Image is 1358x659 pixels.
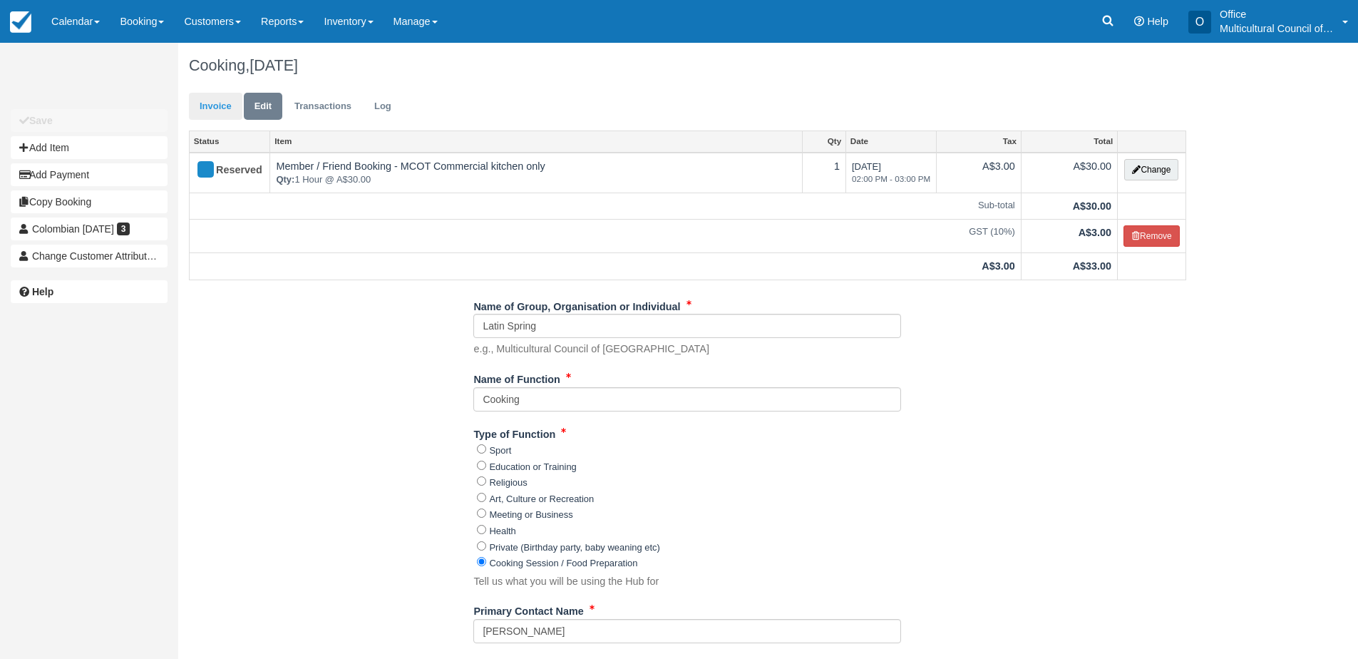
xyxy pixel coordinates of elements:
[1220,21,1334,36] p: Multicultural Council of [GEOGRAPHIC_DATA]
[190,131,269,151] a: Status
[1073,200,1111,212] strong: A$30.00
[195,225,1015,239] em: GST (10%)
[473,599,583,619] label: Primary Contact Name
[364,93,402,121] a: Log
[1021,153,1117,193] td: A$30.00
[189,57,1186,74] h1: Cooking,
[29,115,53,126] b: Save
[11,245,168,267] button: Change Customer Attribution
[937,153,1022,193] td: A$3.00
[270,153,803,193] td: Member / Friend Booking - MCOT Commercial kitchen only
[473,574,659,589] p: Tell us what you will be using the Hub for
[1220,7,1334,21] p: Office
[489,526,515,536] label: Health
[284,93,362,121] a: Transactions
[473,342,709,357] p: e.g., Multicultural Council of [GEOGRAPHIC_DATA]
[489,558,637,568] label: Cooking Session / Food Preparation
[803,153,846,193] td: 1
[1147,16,1168,27] span: Help
[117,223,130,235] span: 3
[270,131,802,151] a: Item
[489,494,594,504] label: Art, Culture or Recreation
[1073,260,1111,272] strong: A$33.00
[982,260,1014,272] strong: A$3.00
[852,173,930,185] em: 02:00 PM - 03:00 PM
[10,11,31,33] img: checkfront-main-nav-mini-logo.png
[32,250,160,262] span: Change Customer Attribution
[473,422,555,442] label: Type of Function
[489,445,511,456] label: Sport
[11,190,168,213] button: Copy Booking
[195,199,1015,213] em: Sub-total
[11,163,168,186] button: Add Payment
[276,173,796,187] em: 1 Hour @ A$30.00
[1134,16,1144,26] i: Help
[1188,11,1211,34] div: O
[189,93,242,121] a: Invoice
[489,542,660,553] label: Private (Birthday party, baby weaning etc)
[1079,227,1111,238] strong: A$3.00
[1123,225,1180,247] button: Remove
[276,174,294,185] strong: Qty
[473,295,680,315] label: Name of Group, Organisation or Individual
[11,136,168,159] button: Add Item
[250,56,298,74] span: [DATE]
[489,509,572,520] label: Meeting or Business
[937,131,1021,151] a: Tax
[11,109,168,132] button: Save
[846,131,936,151] a: Date
[489,461,576,472] label: Education or Training
[11,218,168,240] a: Colombian [DATE] 3
[1124,159,1178,180] button: Change
[11,280,168,303] a: Help
[195,159,252,182] div: Reserved
[1022,131,1117,151] a: Total
[244,93,282,121] a: Edit
[852,161,930,185] span: [DATE]
[32,286,53,297] b: Help
[489,477,527,488] label: Religious
[803,131,845,151] a: Qty
[32,223,114,235] span: Colombian [DATE]
[473,367,560,387] label: Name of Function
